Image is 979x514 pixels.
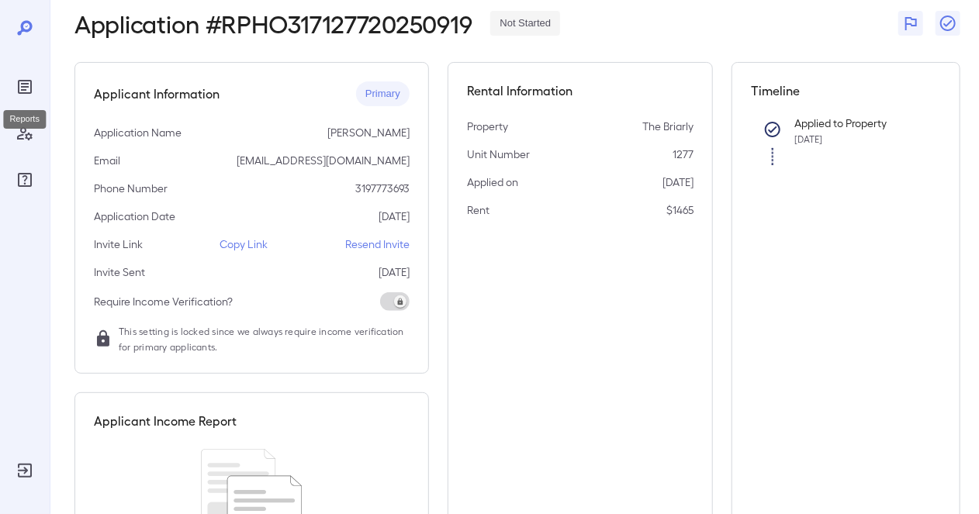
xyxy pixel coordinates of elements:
[237,153,410,168] p: [EMAIL_ADDRESS][DOMAIN_NAME]
[467,202,490,218] p: Rent
[94,125,182,140] p: Application Name
[355,181,410,196] p: 3197773693
[345,236,410,252] p: Resend Invite
[794,133,822,144] span: [DATE]
[94,412,237,430] h5: Applicant Income Report
[379,209,410,224] p: [DATE]
[327,125,410,140] p: [PERSON_NAME]
[379,264,410,280] p: [DATE]
[119,323,410,354] span: This setting is locked since we always require income verification for primary applicants.
[94,153,120,168] p: Email
[3,110,46,129] div: Reports
[467,174,518,190] p: Applied on
[642,119,694,134] p: The Briarly
[751,81,941,100] h5: Timeline
[12,121,37,146] div: Manage Users
[94,264,145,280] p: Invite Sent
[94,181,168,196] p: Phone Number
[12,458,37,483] div: Log Out
[467,147,530,162] p: Unit Number
[74,9,472,37] h2: Application # RPHO317127720250919
[794,116,916,131] p: Applied to Property
[936,11,960,36] button: Close Report
[467,119,508,134] p: Property
[12,167,37,192] div: FAQ
[94,294,233,309] p: Require Income Verification?
[220,236,268,252] p: Copy Link
[94,209,175,224] p: Application Date
[94,236,143,252] p: Invite Link
[490,16,560,31] span: Not Started
[673,147,694,162] p: 1277
[898,11,923,36] button: Flag Report
[662,174,694,190] p: [DATE]
[12,74,37,99] div: Reports
[356,87,410,102] span: Primary
[94,85,220,103] h5: Applicant Information
[467,81,694,100] h5: Rental Information
[666,202,694,218] p: $1465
